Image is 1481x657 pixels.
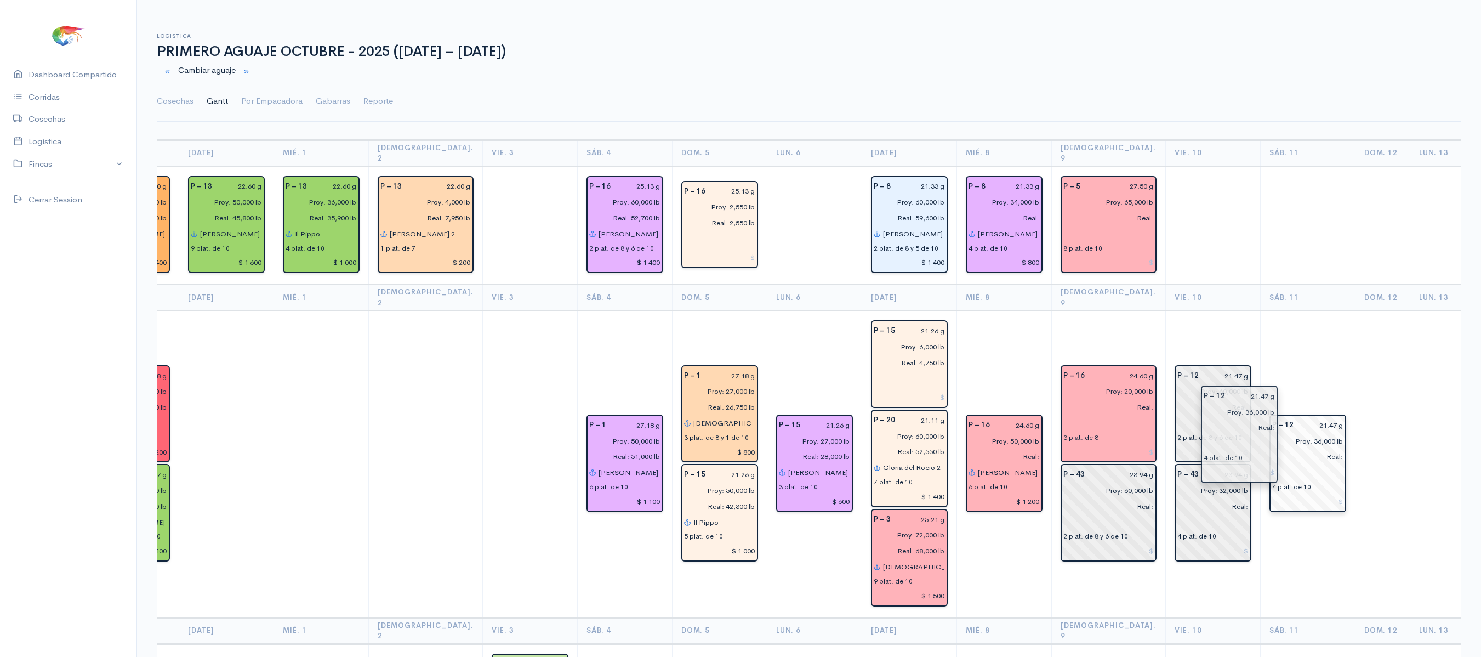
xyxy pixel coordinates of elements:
input: pescadas [1171,399,1249,415]
div: P – 13 [279,179,314,195]
input: pescadas [677,215,755,231]
input: g [1205,368,1249,384]
div: Piscina: 16 Peso: 24.60 g Libras Proy: 20,000 lb Empacadora: Promarisco Plataformas: 3 plat. de 8 [1061,365,1157,463]
th: Dom. 5 [672,285,767,311]
input: g [996,417,1040,433]
input: $ [589,255,660,271]
div: P – 3 [867,512,897,528]
div: Piscina: 43 Peso: 23.94 g Libras Proy: 32,000 lb Empacadora: Sin asignar Plataformas: 4 plat. de 10 [1175,464,1251,562]
input: estimadas [1171,383,1249,399]
div: 6 plat. de 10 [969,482,1007,492]
input: $ [286,255,357,271]
input: pescadas [677,499,755,514]
div: 3 plat. de 8 y 1 de 10 [684,433,749,443]
input: pescadas [1057,499,1154,514]
th: Lun. 6 [767,140,862,166]
input: estimadas [583,194,660,210]
input: g [902,412,945,428]
th: [DATE] [179,285,274,311]
th: Lun. 13 [1410,618,1465,644]
th: Dom. 12 [1355,140,1410,166]
input: g [1087,179,1154,195]
th: [DEMOGRAPHIC_DATA]. 9 [1051,285,1165,311]
th: Vie. 3 [482,618,577,644]
th: [DEMOGRAPHIC_DATA]. 9 [1051,140,1165,166]
input: g [617,179,660,195]
input: estimadas [962,194,1040,210]
div: P – 12 [1266,417,1300,433]
th: Sáb. 4 [577,285,672,311]
input: estimadas [1171,483,1249,499]
a: Gantt [207,82,228,121]
th: Vie. 3 [482,140,577,166]
div: P – 43 [1057,467,1091,483]
th: Sáb. 4 [577,140,672,166]
input: estimadas [1057,383,1154,399]
h1: PRIMERO AGUAJE OCTUBRE - 2025 ([DATE] – [DATE]) [157,44,1461,60]
div: Piscina: 16 Peso: 24.60 g Libras Proy: 50,000 lb Empacadora: Promarisco Gabarra: Renata Plataform... [966,415,1043,512]
th: [DATE] [179,140,274,166]
th: Mié. 8 [956,285,1051,311]
th: Vie. 10 [1165,285,1260,311]
th: Dom. 12 [1355,285,1410,311]
input: $ [191,255,262,271]
th: Vie. 10 [1165,618,1260,644]
input: g [314,179,357,195]
th: [DATE] [862,285,956,311]
input: $ [684,543,755,559]
input: $ [1177,543,1249,559]
th: Vie. 3 [482,285,577,311]
div: Piscina: 13 Peso: 22.60 g Libras Proy: 50,000 lb Libras Reales: 45,800 lb Rendimiento: 91.6% Empa... [188,176,265,274]
a: Por Empacadora [241,82,303,121]
input: $ [779,494,850,509]
input: estimadas [867,194,945,210]
input: g [1091,368,1154,384]
input: g [1205,467,1249,483]
a: Cosechas [157,82,193,121]
div: 3 plat. de 8 [1063,433,1098,443]
input: pescadas [867,444,945,460]
div: Piscina: 43 Peso: 23.94 g Libras Proy: 60,000 lb Empacadora: Sin asignar Plataformas: 2 plat. de ... [1061,464,1157,562]
div: Piscina: 8 Peso: 21.33 g Libras Proy: 60,000 lb Libras Reales: 59,600 lb Rendimiento: 99.3% Empac... [871,176,948,274]
div: 1 plat. de 7 [380,243,415,253]
div: Piscina: 1 Peso: 27.18 g Libras Proy: 50,000 lb Libras Reales: 51,000 lb Rendimiento: 102.0% Empa... [586,415,663,512]
div: 2 plat. de 8 y 6 de 10 [1063,531,1128,541]
th: Lun. 13 [1410,140,1465,166]
th: Mié. 1 [274,618,369,644]
th: [DATE] [862,618,956,644]
input: g [712,467,755,483]
div: 3 plat. de 10 [779,482,818,492]
input: estimadas [184,194,262,210]
div: P – 1 [677,368,708,384]
div: 2 plat. de 8 y 6 de 10 [589,243,654,253]
div: Piscina: 16 Peso: 25.13 g Libras Proy: 60,000 lb Libras Reales: 52,700 lb Rendimiento: 87.8% Empa... [586,176,663,274]
a: Reporte [363,82,393,121]
div: 2 plat. de 8 y 5 de 10 [874,243,938,253]
input: g [1091,467,1154,483]
div: P – 13 [374,179,408,195]
th: Lun. 6 [767,618,862,644]
div: P – 12 [1171,368,1205,384]
div: 8 plat. de 10 [1063,243,1102,253]
div: Piscina: 20 Peso: 21.11 g Libras Proy: 60,000 lb Libras Reales: 52,550 lb Rendimiento: 87.6% Empa... [871,410,948,507]
input: g [897,179,945,195]
div: Piscina: 1 Peso: 27.18 g Libras Proy: 27,000 lb Libras Reales: 26,750 lb Rendimiento: 99.1% Empac... [681,365,758,463]
input: g [613,417,660,433]
div: P – 16 [677,184,712,200]
input: $ [684,250,755,266]
input: $ [684,444,755,460]
input: pescadas [583,210,660,226]
input: pescadas [867,543,945,559]
input: estimadas [374,194,471,210]
input: pescadas [1171,499,1249,514]
h6: Logistica [157,33,1461,39]
th: [DEMOGRAPHIC_DATA]. 2 [369,618,483,644]
input: pescadas [1057,399,1154,415]
input: $ [874,588,945,604]
input: estimadas [677,383,755,399]
div: P – 20 [867,412,902,428]
input: pescadas [1266,449,1343,465]
input: pescadas [772,449,850,465]
input: estimadas [1057,194,1154,210]
th: Mié. 8 [956,140,1051,166]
